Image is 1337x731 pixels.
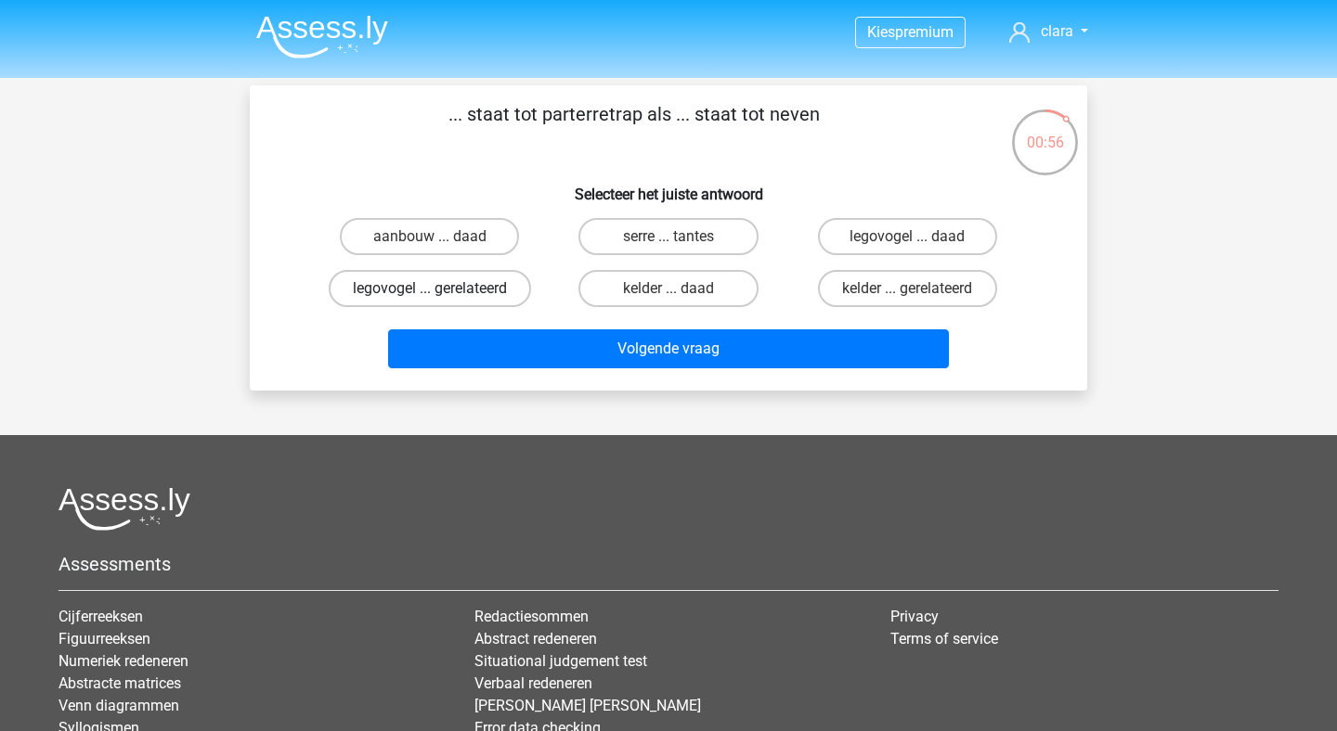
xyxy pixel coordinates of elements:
label: legovogel ... gerelateerd [329,270,531,307]
a: Figuurreeksen [58,630,150,648]
a: Privacy [890,608,939,625]
p: ... staat tot parterretrap als ... staat tot neven [279,100,988,156]
h6: Selecteer het juiste antwoord [279,171,1058,203]
h5: Assessments [58,553,1279,575]
span: clara [1041,22,1073,40]
a: Cijferreeksen [58,608,143,625]
label: kelder ... daad [578,270,758,307]
a: Kiespremium [856,19,965,45]
a: Situational judgement test [474,652,647,670]
a: Terms of service [890,630,998,648]
a: Abstracte matrices [58,674,181,692]
a: Redactiesommen [474,608,589,625]
div: 00:56 [1010,108,1080,154]
a: [PERSON_NAME] [PERSON_NAME] [474,697,701,714]
a: Verbaal redeneren [474,674,592,692]
label: legovogel ... daad [818,218,997,255]
label: aanbouw ... daad [340,218,519,255]
span: premium [895,23,954,41]
a: clara [1002,20,1096,43]
img: Assessly logo [58,487,190,531]
span: Kies [867,23,895,41]
button: Volgende vraag [388,329,950,368]
a: Abstract redeneren [474,630,597,648]
a: Numeriek redeneren [58,652,188,670]
label: serre ... tantes [578,218,758,255]
a: Venn diagrammen [58,697,179,714]
label: kelder ... gerelateerd [818,270,997,307]
img: Assessly [256,15,388,58]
